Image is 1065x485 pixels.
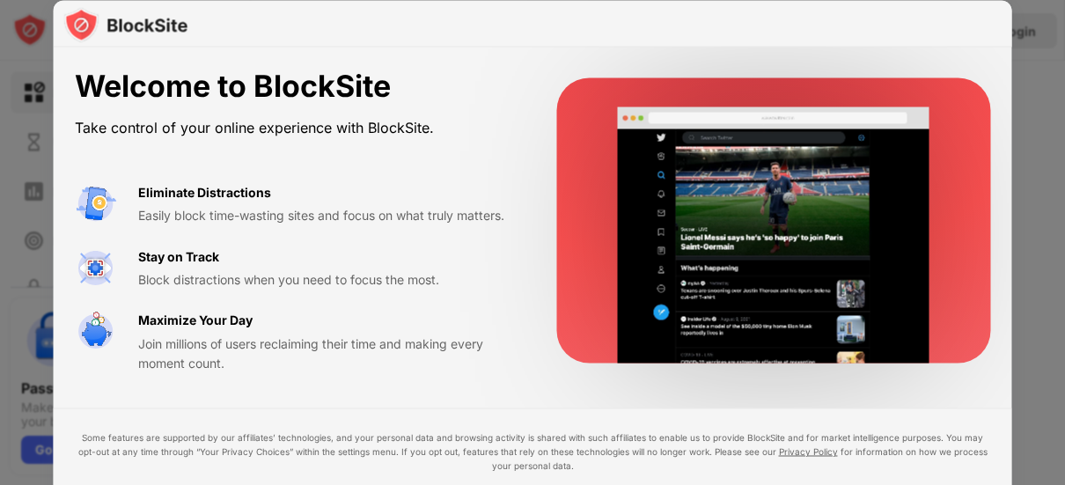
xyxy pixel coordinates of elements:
[138,269,515,289] div: Block distractions when you need to focus the most.
[138,246,219,266] div: Stay on Track
[75,246,117,289] img: value-focus.svg
[75,430,991,472] div: Some features are supported by our affiliates’ technologies, and your personal data and browsing ...
[75,69,515,105] div: Welcome to BlockSite
[75,114,515,140] div: Take control of your online experience with BlockSite.
[779,445,838,456] a: Privacy Policy
[138,206,515,225] div: Easily block time-wasting sites and focus on what truly matters.
[75,311,117,353] img: value-safe-time.svg
[138,334,515,373] div: Join millions of users reclaiming their time and making every moment count.
[138,182,271,202] div: Eliminate Distractions
[64,7,188,42] img: logo-blocksite.svg
[75,182,117,224] img: value-avoid-distractions.svg
[138,311,253,330] div: Maximize Your Day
